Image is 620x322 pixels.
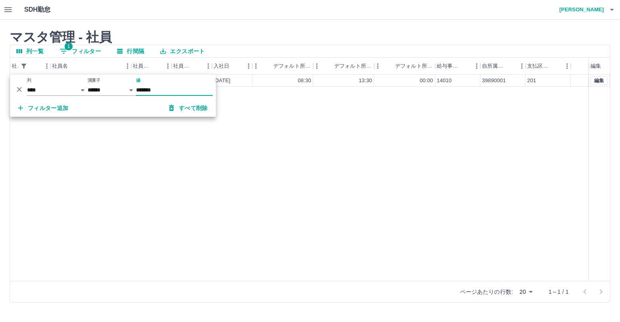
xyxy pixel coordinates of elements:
[482,58,505,75] div: 自所属契約コード
[50,58,131,75] div: 社員名
[273,58,312,75] div: デフォルト所定開始時刻
[53,45,107,57] button: フィルター表示
[214,58,229,75] div: 入社日
[323,60,334,72] button: ソート
[13,83,25,95] button: 削除
[173,58,191,75] div: 社員区分コード
[550,60,561,72] button: ソート
[243,60,255,72] button: メニュー
[229,60,241,72] button: ソート
[591,58,601,75] div: 編集
[460,288,513,296] p: ページあたりの行数:
[191,60,202,72] button: ソート
[334,58,373,75] div: デフォルト所定終業時刻
[10,29,610,45] h2: マスタ管理 - 社員
[10,58,50,75] div: 社員番号
[121,60,134,72] button: メニュー
[68,60,79,72] button: ソート
[437,77,452,85] div: 14010
[65,42,73,50] span: 1
[18,60,29,72] button: フィルター表示
[12,101,75,115] button: フィルター追加
[459,60,471,72] button: ソート
[526,58,571,75] div: 支払区分コード
[359,77,372,85] div: 13:30
[435,58,480,75] div: 給与事業所コード
[88,77,101,83] label: 演算子
[52,58,68,75] div: 社員名
[395,58,434,75] div: デフォルト所定休憩時間
[505,60,516,72] button: ソート
[420,77,433,85] div: 00:00
[154,45,211,57] button: エクスポート
[162,60,174,72] button: メニュー
[374,58,435,75] div: デフォルト所定休憩時間
[313,58,374,75] div: デフォルト所定終業時刻
[18,60,29,72] div: 1件のフィルターを適用中
[214,77,230,85] div: [DATE]
[527,77,536,85] div: 201
[12,58,18,75] div: 社員番号
[516,60,528,72] button: メニュー
[151,60,162,72] button: ソート
[27,77,31,83] label: 列
[136,77,140,83] label: 値
[172,58,212,75] div: 社員区分コード
[589,58,610,75] div: 編集
[549,288,569,296] p: 1～1 / 1
[163,101,214,115] button: すべて削除
[516,286,536,298] div: 20
[591,76,607,85] button: 編集
[384,60,395,72] button: ソート
[29,60,41,72] button: ソート
[41,60,53,72] button: メニュー
[471,60,483,72] button: メニュー
[131,58,172,75] div: 社員区分
[202,60,214,72] button: メニュー
[298,77,311,85] div: 08:30
[212,58,252,75] div: 入社日
[252,58,313,75] div: デフォルト所定開始時刻
[262,60,273,72] button: ソート
[482,77,506,85] div: 39890001
[480,58,526,75] div: 自所属契約コード
[527,58,550,75] div: 支払区分コード
[561,60,573,72] button: メニュー
[10,45,50,57] button: 列選択
[437,58,459,75] div: 給与事業所コード
[111,45,151,57] button: 行間隔
[133,58,151,75] div: 社員区分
